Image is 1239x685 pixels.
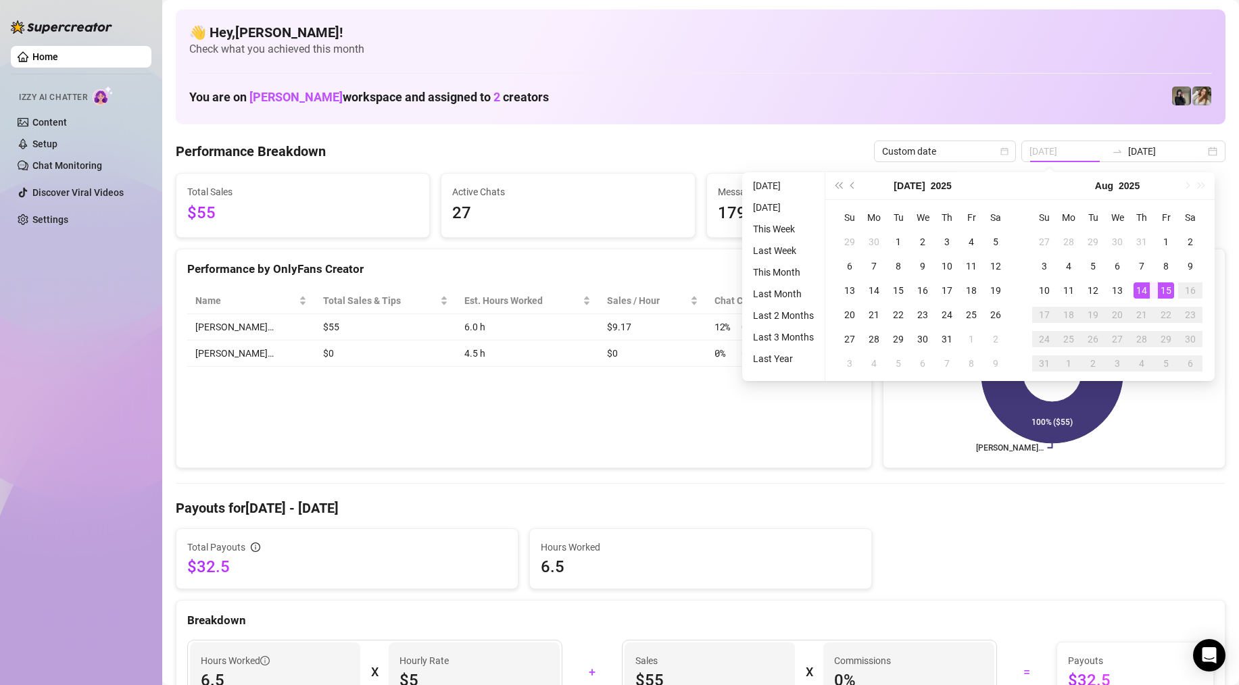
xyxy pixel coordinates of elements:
div: 28 [1061,234,1077,250]
div: 7 [1134,258,1150,274]
div: 9 [1182,258,1198,274]
img: AI Chatter [93,86,114,105]
td: $9.17 [599,314,706,340]
div: 18 [1061,307,1077,323]
div: 31 [1036,355,1052,372]
div: 5 [1085,258,1101,274]
td: 2025-07-04 [959,230,983,254]
td: 2025-07-16 [910,278,935,303]
span: info-circle [251,542,260,552]
div: 4 [866,355,882,372]
th: Su [1032,205,1056,230]
a: Chat Monitoring [32,160,102,171]
li: Last 2 Months [748,307,819,324]
div: + [570,661,614,683]
td: 2025-08-12 [1081,278,1105,303]
th: Sa [983,205,1008,230]
td: 2025-08-10 [1032,278,1056,303]
span: [PERSON_NAME] [249,90,343,104]
div: 3 [939,234,955,250]
div: 6 [1182,355,1198,372]
li: Last Year [748,351,819,367]
td: 2025-08-03 [837,351,862,376]
div: 28 [1134,331,1150,347]
div: Breakdown [187,611,1214,630]
td: 2025-09-02 [1081,351,1105,376]
span: Sales / Hour [607,293,687,308]
td: 4.5 h [456,340,599,367]
div: 3 [1036,258,1052,274]
div: 25 [963,307,979,323]
div: 4 [963,234,979,250]
div: 3 [1109,355,1125,372]
div: Est. Hours Worked [464,293,580,308]
td: 2025-08-02 [983,327,1008,351]
div: 1 [890,234,906,250]
div: 6 [1109,258,1125,274]
div: 25 [1061,331,1077,347]
td: 2025-08-05 [1081,254,1105,278]
div: 1 [963,331,979,347]
td: 2025-07-22 [886,303,910,327]
a: Content [32,117,67,128]
td: 2025-08-11 [1056,278,1081,303]
span: $55 [187,201,418,226]
td: 2025-07-29 [1081,230,1105,254]
span: 2 [493,90,500,104]
h4: Performance Breakdown [176,142,326,161]
th: Sa [1178,205,1202,230]
td: 2025-08-28 [1129,327,1154,351]
div: 17 [1036,307,1052,323]
td: 2025-07-07 [862,254,886,278]
td: 2025-08-23 [1178,303,1202,327]
a: Setup [32,138,57,149]
span: Payouts [1068,653,1202,668]
span: Hours Worked [541,540,860,555]
div: 30 [866,234,882,250]
td: 2025-08-07 [935,351,959,376]
td: 2025-07-26 [983,303,1008,327]
div: 11 [1061,282,1077,299]
td: 2025-07-27 [837,327,862,351]
span: Name [195,293,296,308]
span: Hours Worked [201,653,270,668]
div: 19 [988,282,1004,299]
div: = [1005,661,1048,683]
td: 2025-07-25 [959,303,983,327]
th: Tu [1081,205,1105,230]
div: 8 [963,355,979,372]
div: 29 [1158,331,1174,347]
div: 27 [842,331,858,347]
td: 2025-07-11 [959,254,983,278]
td: 2025-07-31 [935,327,959,351]
div: 27 [1036,234,1052,250]
td: 2025-08-09 [1178,254,1202,278]
td: 2025-07-08 [886,254,910,278]
td: 2025-07-01 [886,230,910,254]
td: 2025-08-17 [1032,303,1056,327]
div: 2 [1085,355,1101,372]
td: 2025-08-16 [1178,278,1202,303]
td: 2025-08-09 [983,351,1008,376]
li: [DATE] [748,199,819,215]
td: 2025-08-22 [1154,303,1178,327]
div: 30 [1109,234,1125,250]
div: 16 [915,282,931,299]
td: 2025-08-19 [1081,303,1105,327]
td: 2025-08-01 [1154,230,1178,254]
td: 2025-07-18 [959,278,983,303]
div: 10 [939,258,955,274]
th: Total Sales & Tips [315,288,456,314]
th: We [1105,205,1129,230]
div: 20 [842,307,858,323]
span: 6.5 [541,556,860,578]
div: 4 [1134,355,1150,372]
span: 179 [718,201,949,226]
div: 1 [1158,234,1174,250]
li: Last Week [748,243,819,259]
td: 2025-07-14 [862,278,886,303]
td: 2025-08-08 [1154,254,1178,278]
td: 2025-07-10 [935,254,959,278]
td: 2025-09-06 [1178,351,1202,376]
div: 17 [939,282,955,299]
